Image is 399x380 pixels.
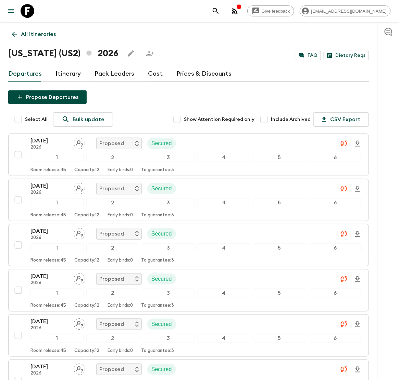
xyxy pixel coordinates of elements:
p: Capacity: 12 [74,167,99,173]
div: 3 [142,243,195,252]
svg: Download Onboarding [353,185,362,193]
div: Secured [147,138,176,149]
p: [DATE] [30,317,68,326]
a: All itineraries [8,27,60,41]
p: Early birds: 0 [108,258,133,263]
svg: Download Onboarding [353,320,362,329]
div: 5 [253,334,306,343]
svg: Download Onboarding [353,366,362,374]
div: 5 [253,198,306,207]
a: Cost [148,66,163,82]
p: [DATE] [30,137,68,145]
div: 4 [198,243,251,252]
p: Early birds: 0 [108,303,133,308]
p: Early birds: 0 [108,348,133,354]
div: 5 [253,153,306,162]
svg: Unable to sync - Check prices and secured [340,230,348,238]
p: Room release: 45 [30,167,66,173]
span: Give feedback [258,9,294,14]
p: Proposed [99,365,124,373]
svg: Download Onboarding [353,275,362,283]
a: Dietary Reqs [324,51,369,60]
p: Proposed [99,320,124,328]
p: 2026 [30,326,68,331]
div: 6 [309,289,362,297]
button: [DATE]2026Assign pack leaderProposedSecured123456Room release:45Capacity:12Early birds:0To guaran... [8,314,369,357]
svg: Unable to sync - Check prices and secured [340,320,348,328]
p: Secured [151,275,172,283]
p: Proposed [99,275,124,283]
span: Assign pack leader [74,275,85,281]
p: To guarantee: 3 [141,303,174,308]
svg: Unable to sync - Check prices and secured [340,365,348,373]
p: Proposed [99,230,124,238]
p: To guarantee: 3 [141,213,174,218]
p: Bulk update [73,115,104,124]
button: menu [4,4,18,18]
button: search adventures [209,4,223,18]
div: Secured [147,228,176,239]
div: 1 [30,153,84,162]
div: 2 [86,198,139,207]
p: Early birds: 0 [108,213,133,218]
button: CSV Export [313,112,369,127]
p: Secured [151,320,172,328]
div: 1 [30,243,84,252]
span: [EMAIL_ADDRESS][DOMAIN_NAME] [308,9,390,14]
p: Secured [151,365,172,373]
span: Assign pack leader [74,320,85,326]
div: 2 [86,243,139,252]
p: Capacity: 12 [74,258,99,263]
div: Secured [147,183,176,194]
p: 2026 [30,190,68,195]
p: All itineraries [21,30,56,38]
div: 1 [30,198,84,207]
span: Select All [25,116,48,123]
a: Bulk update [53,112,113,127]
span: Include Archived [271,116,311,123]
p: Early birds: 0 [108,167,133,173]
div: 3 [142,334,195,343]
div: 4 [198,334,251,343]
svg: Download Onboarding [353,230,362,238]
div: 2 [86,334,139,343]
span: Show Attention Required only [184,116,254,123]
span: Assign pack leader [74,366,85,371]
div: Secured [147,319,176,330]
button: Edit this itinerary [124,47,138,60]
div: 5 [253,289,306,297]
div: 1 [30,289,84,297]
svg: Unable to sync - Check prices and secured [340,275,348,283]
p: 2026 [30,280,68,286]
svg: Unable to sync - Check prices and secured [340,139,348,148]
div: 6 [309,243,362,252]
button: [DATE]2026Assign pack leaderProposedSecured123456Room release:45Capacity:12Early birds:0To guaran... [8,179,369,221]
p: Secured [151,230,172,238]
button: [DATE]2026Assign pack leaderProposedSecured123456Room release:45Capacity:12Early birds:0To guaran... [8,269,369,312]
span: Assign pack leader [74,230,85,236]
div: 4 [198,198,251,207]
p: Secured [151,139,172,148]
span: Assign pack leader [74,140,85,145]
button: Propose Departures [8,90,87,104]
p: To guarantee: 3 [141,348,174,354]
button: [DATE]2026Assign pack leaderProposedSecured123456Room release:45Capacity:12Early birds:0To guaran... [8,134,369,176]
span: Assign pack leader [74,185,85,190]
p: 2026 [30,235,68,241]
div: 4 [198,153,251,162]
a: Itinerary [55,66,81,82]
p: To guarantee: 3 [141,167,174,173]
p: Proposed [99,185,124,193]
div: 5 [253,243,306,252]
p: [DATE] [30,182,68,190]
p: [DATE] [30,363,68,371]
span: Share this itinerary [143,47,157,60]
p: Room release: 45 [30,348,66,354]
div: Secured [147,364,176,375]
p: Room release: 45 [30,303,66,308]
p: Capacity: 12 [74,303,99,308]
div: 6 [309,334,362,343]
svg: Download Onboarding [353,140,362,148]
div: 3 [142,153,195,162]
p: Room release: 45 [30,213,66,218]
